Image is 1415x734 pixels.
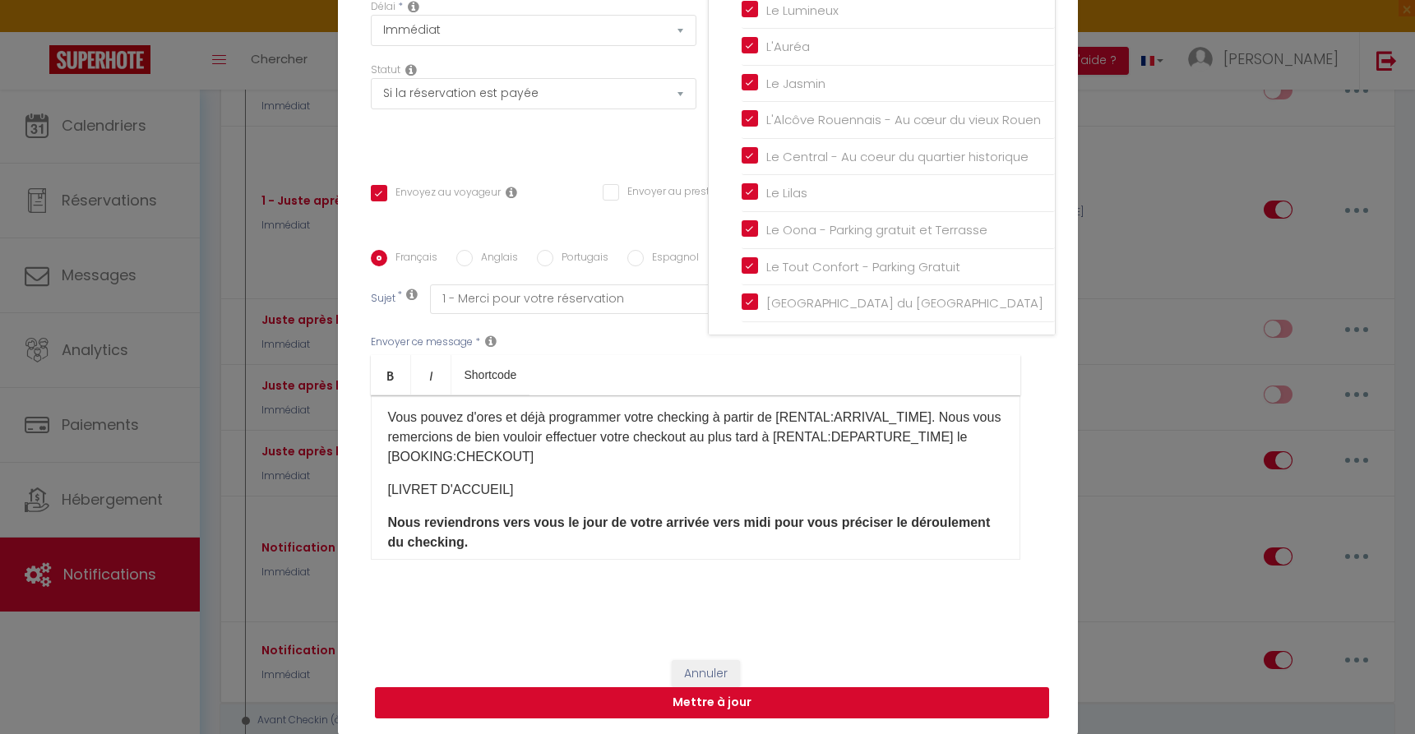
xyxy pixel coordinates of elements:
[473,250,518,268] label: Anglais
[388,408,1003,467] p: Vous pouvez d'ores et déjà programmer votre checking à partir de [RENTAL:ARRIVAL_TIME]​. Nous vou...
[644,250,699,268] label: Espagnol
[766,75,825,92] span: Le Jasmin
[766,2,839,19] span: Le Lumineux
[371,62,400,78] label: Statut
[375,687,1049,718] button: Mettre à jour
[387,250,437,268] label: Français
[371,395,1020,560] div: ​​Nous veillerons à ce que votre réservation rende votre séjour des plus agréables.
[371,355,411,395] a: Bold
[766,221,987,238] span: Le Oona - Parking gratuit et Terrasse
[371,335,473,350] label: Envoyer ce message
[766,148,1029,165] span: Le Central - Au coeur du quartier historique
[672,660,740,688] button: Annuler
[406,288,418,301] i: Subject
[387,185,501,203] label: Envoyez au voyageur
[485,335,497,348] i: Message
[411,355,451,395] a: Italic
[766,258,960,275] span: Le Tout Confort - Parking Gratuit
[371,291,395,308] label: Sujet
[388,480,1003,500] p: [LIVRET D'ACCUEIL]​
[405,63,417,76] i: Booking status
[388,515,991,549] strong: Nous reviendrons vers vous le jour de votre arrivée vers midi pour vous préciser le déroulement d...
[506,186,517,199] i: Envoyer au voyageur
[553,250,608,268] label: Portugais
[451,355,530,395] a: Shortcode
